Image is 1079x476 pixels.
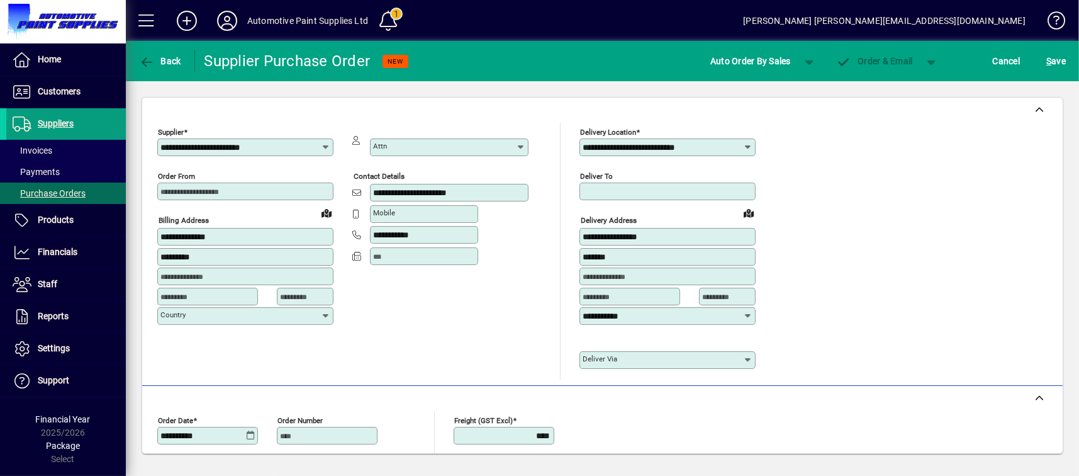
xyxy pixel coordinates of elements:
span: Cancel [993,51,1020,71]
span: Settings [38,343,70,353]
span: Payments [13,167,60,177]
span: Staff [38,279,57,289]
button: Order & Email [830,50,919,72]
div: Supplier Purchase Order [204,51,371,71]
a: Settings [6,333,126,365]
mat-label: Delivery Location [580,128,636,137]
a: Knowledge Base [1038,3,1063,43]
span: Suppliers [38,118,74,128]
app-page-header-button: Back [126,50,195,72]
a: Reports [6,301,126,332]
button: Cancel [990,50,1024,72]
span: Reports [38,311,69,321]
span: Financial Year [36,414,91,424]
mat-label: Supplier [158,128,184,137]
mat-label: Order from [158,172,195,181]
mat-label: Deliver via [583,354,617,363]
a: Purchase Orders [6,183,126,204]
a: Invoices [6,140,126,161]
a: Financials [6,237,126,268]
span: Products [38,215,74,225]
button: Back [136,50,184,72]
button: Save [1043,50,1069,72]
mat-label: Order date [158,416,193,424]
mat-label: Deliver To [580,172,613,181]
mat-label: Country [160,310,186,319]
button: Auto Order By Sales [704,50,797,72]
a: Customers [6,76,126,108]
span: S [1046,56,1051,66]
div: [PERSON_NAME] [PERSON_NAME][EMAIL_ADDRESS][DOMAIN_NAME] [743,11,1026,31]
button: Profile [207,9,247,32]
a: Support [6,365,126,397]
div: Automotive Paint Supplies Ltd [247,11,368,31]
span: Invoices [13,145,52,156]
span: Auto Order By Sales [710,51,791,71]
a: View on map [316,203,337,223]
span: Back [139,56,181,66]
button: Add [167,9,207,32]
span: Package [46,441,80,451]
a: Staff [6,269,126,300]
a: Payments [6,161,126,183]
span: Purchase Orders [13,188,86,198]
a: Products [6,205,126,236]
a: Home [6,44,126,76]
span: Order & Email [836,56,913,66]
a: View on map [739,203,759,223]
span: ave [1046,51,1066,71]
span: Customers [38,86,81,96]
mat-label: Order number [277,416,323,424]
span: Support [38,375,69,385]
mat-label: Mobile [373,208,395,217]
mat-label: Freight (GST excl) [454,416,513,424]
span: Financials [38,247,77,257]
span: NEW [388,57,403,65]
span: Home [38,54,61,64]
mat-label: Attn [373,142,387,150]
